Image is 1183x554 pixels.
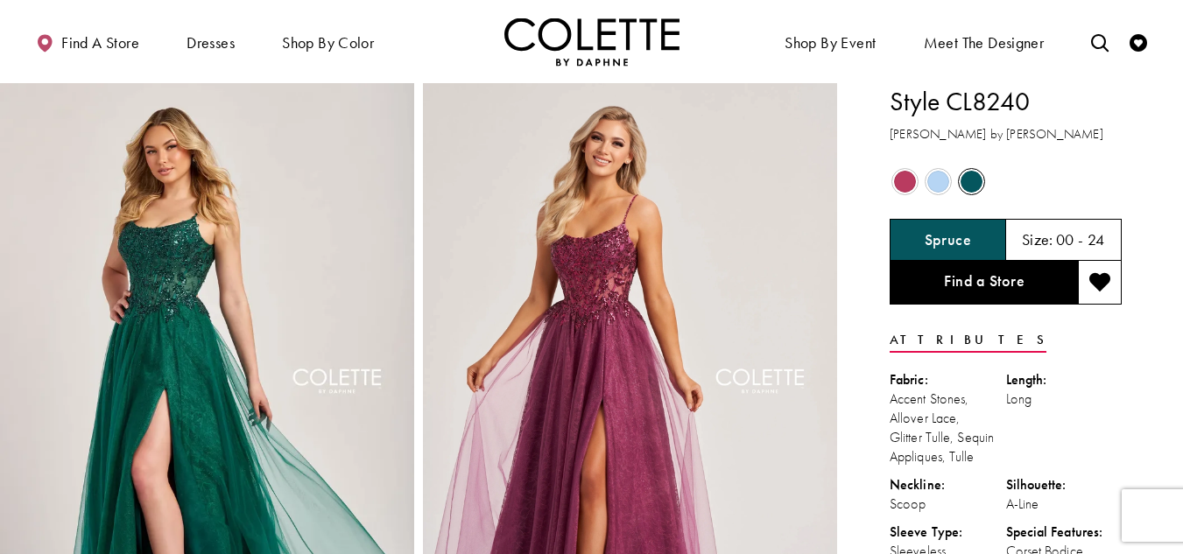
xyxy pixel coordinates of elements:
[890,389,1006,466] div: Accent Stones, Allover Lace, Glitter Tulle, Sequin Appliques, Tulle
[1056,231,1105,249] h5: 00 - 24
[890,261,1078,305] a: Find a Store
[1006,522,1123,542] div: Special Features:
[890,83,1122,120] h1: Style CL8240
[1078,261,1122,305] button: Add to wishlist
[1006,475,1123,494] div: Silhouette:
[1006,494,1123,514] div: A-Line
[890,522,1006,542] div: Sleeve Type:
[1125,18,1151,66] a: Check Wishlist
[61,34,139,52] span: Find a store
[890,165,1122,199] div: Product color controls state depends on size chosen
[923,166,954,197] div: Periwinkle
[890,124,1122,144] h3: [PERSON_NAME] by [PERSON_NAME]
[187,34,235,52] span: Dresses
[956,166,987,197] div: Spruce
[1087,18,1113,66] a: Toggle search
[32,18,144,66] a: Find a store
[890,475,1006,494] div: Neckline:
[504,18,680,66] a: Visit Home Page
[504,18,680,66] img: Colette by Daphne
[925,231,971,249] h5: Chosen color
[278,18,378,66] span: Shop by color
[282,34,374,52] span: Shop by color
[890,166,920,197] div: Berry
[919,18,1049,66] a: Meet the designer
[890,494,1006,514] div: Scoop
[1006,389,1123,409] div: Long
[924,34,1045,52] span: Meet the designer
[780,18,880,66] span: Shop By Event
[1022,229,1053,249] span: Size:
[182,18,239,66] span: Dresses
[1006,370,1123,389] div: Length:
[890,370,1006,389] div: Fabric:
[890,327,1046,353] a: Attributes
[785,34,876,52] span: Shop By Event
